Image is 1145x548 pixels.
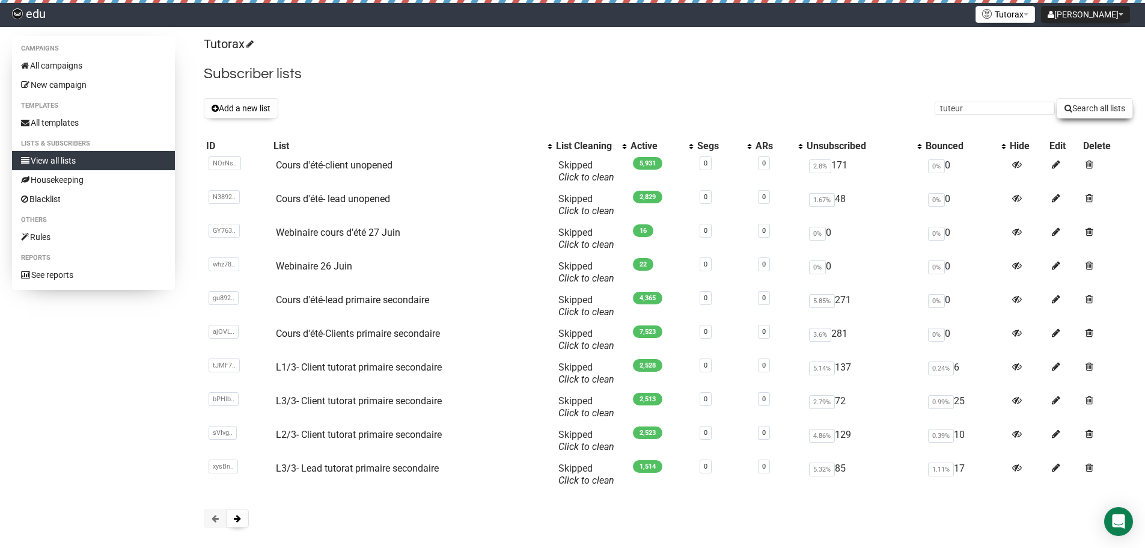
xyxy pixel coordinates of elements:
a: Click to clean [558,205,614,217]
th: ID: No sort applied, sorting is disabled [204,138,272,155]
td: 0 [923,155,1007,188]
td: 171 [804,155,923,188]
span: 0% [928,294,945,308]
span: 2,829 [633,191,662,203]
a: Click to clean [558,239,614,250]
a: 0 [762,328,766,336]
span: Skipped [558,260,614,284]
span: 0% [809,227,826,241]
span: tJMF7.. [209,359,240,372]
a: 0 [762,463,766,470]
a: View all lists [12,151,175,170]
td: 281 [804,323,923,357]
span: 7,523 [633,325,662,338]
div: Delete [1083,140,1131,152]
a: Tutorax [204,37,252,51]
a: L1/3- Client tutorat primaire secondaire [276,362,442,373]
a: 0 [762,193,766,201]
img: favicons [982,9,992,19]
td: 6 [923,357,1007,390]
td: 48 [804,188,923,222]
span: Skipped [558,227,614,250]
span: 0% [928,328,945,342]
a: 0 [704,260,707,268]
a: L3/3- Client tutorat primaire secondaire [276,395,442,407]
div: ID [206,140,269,152]
a: Cours d'été-Clients primaire secondaire [276,328,440,339]
span: whz78.. [209,257,239,271]
div: Unsubscribed [807,140,911,152]
th: Active: No sort applied, activate to apply an ascending sort [628,138,695,155]
td: 17 [923,458,1007,491]
span: 5,931 [633,157,662,170]
div: Active [631,140,683,152]
li: Reports [12,251,175,265]
span: 0.99% [928,395,954,409]
span: Skipped [558,159,614,183]
span: 2,523 [633,426,662,439]
span: gu892.. [209,291,239,305]
button: Tutorax [976,6,1035,23]
span: 3.6% [809,328,831,342]
span: 2,513 [633,393,662,405]
img: 90048b410d3ba21130a788afc60fe7fb [12,8,23,19]
th: Edit: No sort applied, sorting is disabled [1047,138,1081,155]
button: Add a new list [204,98,278,119]
a: Click to clean [558,171,614,183]
li: Campaigns [12,42,175,56]
a: Click to clean [558,306,614,318]
th: Hide: No sort applied, sorting is disabled [1007,138,1047,155]
div: List [273,140,542,152]
span: bPHlb.. [209,392,239,406]
span: 5.14% [809,362,835,375]
a: Webinaire 26 Juin [276,260,352,272]
span: Skipped [558,294,614,318]
td: 72 [804,390,923,424]
div: Open Intercom Messenger [1104,507,1133,536]
li: Templates [12,99,175,113]
a: Blacklist [12,189,175,209]
span: Skipped [558,328,614,351]
td: 0 [923,256,1007,289]
span: 2,528 [633,359,662,372]
a: L3/3- Lead tutorat primaire secondaire [276,463,439,474]
span: 0% [809,260,826,274]
th: List: No sort applied, activate to apply an ascending sort [271,138,554,155]
td: 0 [923,289,1007,323]
a: Cours d'été-lead primaire secondaire [276,294,429,306]
span: 2.79% [809,395,835,409]
td: 271 [804,289,923,323]
td: 0 [804,222,923,256]
a: 0 [704,362,707,369]
button: Search all lists [1057,98,1133,119]
a: 0 [704,193,707,201]
a: Click to clean [558,374,614,385]
a: 0 [762,227,766,235]
span: sVIvg.. [209,426,237,440]
span: 0% [928,159,945,173]
span: 0.39% [928,429,954,443]
span: Skipped [558,395,614,419]
a: 0 [704,328,707,336]
th: Unsubscribed: No sort applied, activate to apply an ascending sort [804,138,923,155]
div: ARs [756,140,792,152]
a: All campaigns [12,56,175,75]
td: 25 [923,390,1007,424]
span: Skipped [558,463,614,486]
a: All templates [12,113,175,132]
a: Cours d'été- lead unopened [276,193,390,205]
span: 22 [633,258,653,271]
div: Hide [1010,140,1045,152]
span: Skipped [558,193,614,217]
span: 5.85% [809,294,835,308]
td: 0 [923,188,1007,222]
a: Click to clean [558,441,614,452]
a: New campaign [12,75,175,94]
a: 0 [762,362,766,369]
span: 5.32% [809,463,835,476]
li: Others [12,213,175,227]
a: 0 [762,395,766,403]
li: Lists & subscribers [12,137,175,151]
td: 137 [804,357,923,390]
button: [PERSON_NAME] [1041,6,1130,23]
